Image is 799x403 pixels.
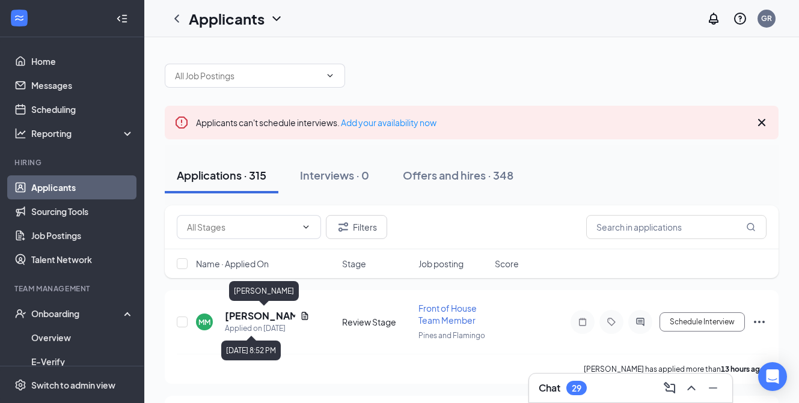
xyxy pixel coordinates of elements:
[31,223,134,247] a: Job Postings
[703,378,723,398] button: Minimize
[170,11,184,26] svg: ChevronLeft
[336,220,351,234] svg: Filter
[31,73,134,97] a: Messages
[706,381,720,395] svg: Minimize
[633,317,647,327] svg: ActiveChat
[660,312,745,332] button: Schedule Interview
[189,8,265,29] h1: Applicants
[187,220,296,234] input: All Stages
[706,11,721,26] svg: Notifications
[604,317,619,327] svg: Tag
[418,303,477,326] span: Front of House Team Member
[225,309,295,323] h5: [PERSON_NAME]
[14,283,132,294] div: Team Management
[755,115,769,130] svg: Cross
[14,127,26,139] svg: Analysis
[225,323,310,335] div: Applied on [DATE]
[196,117,436,128] span: Applicants can't schedule interviews.
[31,199,134,223] a: Sourcing Tools
[301,222,311,232] svg: ChevronDown
[586,215,767,239] input: Search in applications
[31,326,134,350] a: Overview
[116,13,128,25] svg: Collapse
[682,378,701,398] button: ChevronUp
[31,247,134,271] a: Talent Network
[572,383,581,393] div: 29
[403,168,513,183] div: Offers and hires · 348
[31,308,124,320] div: Onboarding
[300,311,310,321] svg: Document
[31,49,134,73] a: Home
[663,381,677,395] svg: ComposeMessage
[269,11,284,26] svg: ChevronDown
[761,13,772,23] div: GR
[721,365,765,374] b: 13 hours ago
[418,331,485,340] span: Pines and Flamingo
[198,317,210,327] div: MM
[575,317,590,327] svg: Note
[341,117,436,128] a: Add your availability now
[31,97,134,121] a: Scheduling
[196,258,269,270] span: Name · Applied On
[14,157,132,168] div: Hiring
[174,115,189,130] svg: Error
[14,308,26,320] svg: UserCheck
[325,71,335,80] svg: ChevronDown
[13,12,25,24] svg: WorkstreamLogo
[300,168,369,183] div: Interviews · 0
[418,258,464,270] span: Job posting
[342,316,411,328] div: Review Stage
[177,168,266,183] div: Applications · 315
[746,222,756,232] svg: MagnifyingGlass
[14,379,26,391] svg: Settings
[660,378,679,398] button: ComposeMessage
[758,362,787,391] div: Open Intercom Messenger
[584,364,767,374] p: [PERSON_NAME] has applied more than .
[229,281,299,301] div: [PERSON_NAME]
[495,258,519,270] span: Score
[684,381,699,395] svg: ChevronUp
[733,11,747,26] svg: QuestionInfo
[31,350,134,374] a: E-Verify
[31,127,135,139] div: Reporting
[31,175,134,199] a: Applicants
[326,215,387,239] button: Filter Filters
[342,258,366,270] span: Stage
[539,381,560,395] h3: Chat
[752,315,767,329] svg: Ellipses
[175,69,320,82] input: All Job Postings
[221,341,281,360] div: [DATE] 8:52 PM
[31,379,115,391] div: Switch to admin view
